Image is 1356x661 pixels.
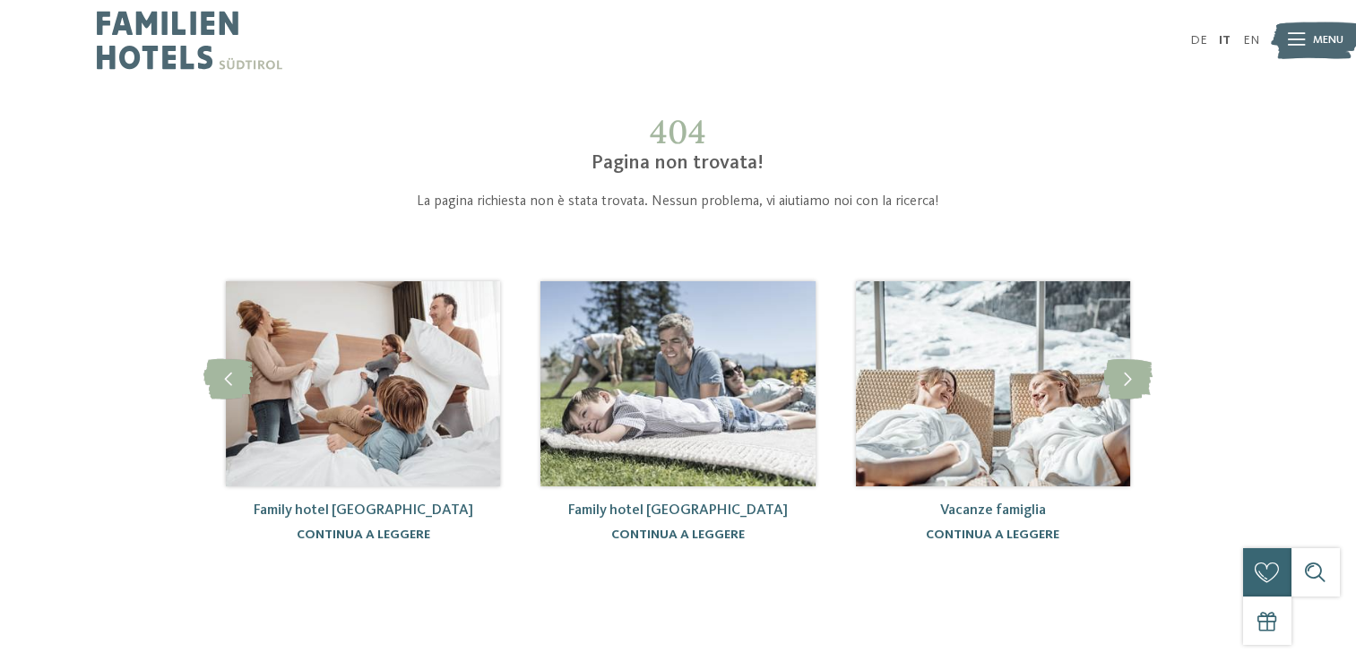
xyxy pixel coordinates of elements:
span: Pagina non trovata! [592,153,764,173]
img: 404 [856,281,1130,486]
span: 404 [650,111,706,152]
a: DE [1190,34,1207,47]
a: IT [1219,34,1231,47]
img: 404 [540,281,815,486]
p: La pagina richiesta non è stata trovata. Nessun problema, vi aiutiamo noi con la ricerca! [295,192,1062,212]
a: EN [1243,34,1259,47]
img: 404 [226,281,500,486]
span: Menu [1313,32,1343,48]
a: continua a leggere [926,528,1059,541]
a: Family hotel [GEOGRAPHIC_DATA] [568,503,788,518]
a: Vacanze famiglia [940,503,1046,518]
a: continua a leggere [611,528,745,541]
a: continua a leggere [297,528,430,541]
a: Family hotel [GEOGRAPHIC_DATA] [254,503,473,518]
